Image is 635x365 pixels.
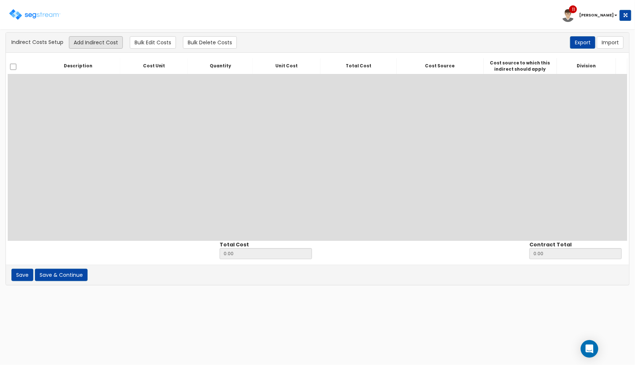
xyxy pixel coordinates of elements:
button: Save & Continue [35,269,88,281]
th: Cost Source [397,58,484,74]
img: logo.png [9,9,60,20]
th: Cost source to which this indirect should apply [484,58,557,74]
div: Indirect Costs Setup [6,33,629,53]
th: Description [36,58,120,74]
th: Unit Cost [253,58,320,74]
button: Export [570,36,595,49]
button: Save [11,269,33,281]
b: Contract Total [529,241,572,248]
button: Import [597,36,624,49]
span: 11 [572,6,575,13]
th: Total Cost [320,58,397,74]
b: [PERSON_NAME] [579,12,614,18]
button: Add Indirect Cost [69,36,123,49]
button: Bulk Edit Costs [130,36,176,49]
b: Total Cost [220,241,249,248]
th: Quantity [188,58,253,74]
th: Cost Unit [120,58,188,74]
th: Division [557,58,616,74]
button: Bulk Delete Costs [183,36,237,49]
img: avatar.png [562,9,575,22]
div: Open Intercom Messenger [581,340,598,358]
